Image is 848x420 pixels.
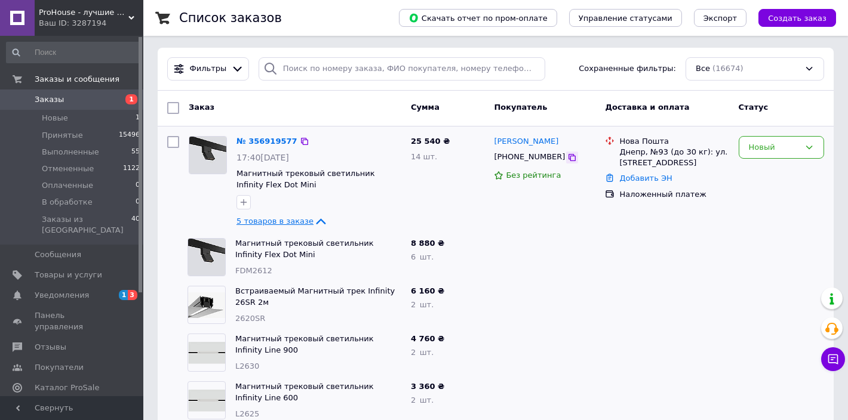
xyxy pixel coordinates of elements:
span: 1 [119,290,128,300]
span: Оплаченные [42,180,93,191]
span: 6 шт. [411,252,434,261]
span: 2 шт. [411,300,434,309]
span: 2 шт. [411,396,434,404]
img: Фото товару [188,390,225,412]
span: 55 [131,147,140,157]
span: Заказы и сообщения [35,74,119,85]
a: Магнитный трековый светильник Infinity Line 600 [235,382,374,402]
span: 25 540 ₴ [411,137,450,146]
span: Сохраненные фильтры: [579,63,676,75]
span: Покупатель [494,103,547,112]
a: Магнитный трековый светильник Infinity Line 900 [235,334,374,354]
span: Заказ [189,103,214,112]
span: Панель управления [35,310,110,332]
span: Создать заказ [768,14,827,23]
span: 17:40[DATE] [236,153,289,162]
span: Сумма [411,103,440,112]
span: 2 шт. [411,348,434,357]
span: 5 товаров в заказе [236,217,314,226]
img: Фото товару [188,239,225,276]
a: Фото товару [189,136,227,174]
span: 15496 [119,130,140,141]
button: Экспорт [694,9,746,27]
span: FDM2612 [235,266,272,275]
span: Фильтры [190,63,227,75]
span: 0 [136,197,140,208]
input: Поиск [6,42,141,63]
span: Отмененные [42,163,94,174]
span: 0 [136,180,140,191]
span: Заказы [35,94,64,105]
span: Экспорт [703,14,737,23]
img: Фото товару [188,292,225,317]
span: Выполненные [42,147,99,157]
a: [PERSON_NAME] [494,136,558,147]
span: L2630 [235,362,259,370]
span: 1122 [123,163,140,174]
div: Наложенный платеж [619,189,729,200]
button: Скачать отчет по пром-оплате [399,9,557,27]
span: Без рейтинга [506,171,561,180]
span: 8 880 ₴ [411,239,444,248]
a: Магнитный трековый светильник Infinity Flex Dot Mini [235,239,374,259]
input: Поиск по номеру заказа, ФИО покупателя, номеру телефона, Email, номеру накладной [259,57,545,81]
img: Фото товару [188,342,225,364]
span: Скачать отчет по пром-оплате [408,13,548,23]
a: Создать заказ [746,13,836,22]
a: № 356919577 [236,137,297,146]
a: Добавить ЭН [619,174,672,183]
span: 14 шт. [411,152,437,161]
h1: Список заказов [179,11,282,25]
div: Днепр, №93 (до 30 кг): ул. [STREET_ADDRESS] [619,147,729,168]
span: ProHouse - лучшие решения для вашего дома [39,7,128,18]
span: Статус [739,103,769,112]
img: Фото товару [189,137,226,174]
span: Доставка и оплата [605,103,689,112]
span: В обработке [42,197,93,208]
span: 1 [125,94,137,104]
div: Новый [749,141,800,154]
span: Отзывы [35,342,66,353]
span: Сообщения [35,249,81,260]
span: Уведомления [35,290,89,301]
span: 6 160 ₴ [411,286,444,295]
span: Товары и услуги [35,270,102,280]
a: 5 товаров в заказе [236,217,328,226]
span: Управление статусами [579,14,672,23]
button: Создать заказ [758,9,836,27]
span: 3 [128,290,137,300]
button: Чат с покупателем [821,347,845,371]
a: Встраиваемый Магнитный трек Infinity 26SR 2м [235,286,395,307]
div: Нова Пошта [619,136,729,147]
span: Все [696,63,710,75]
span: 4 760 ₴ [411,334,444,343]
span: Заказы из [GEOGRAPHIC_DATA] [42,214,131,236]
a: Магнитный трековый светильник Infinity Flex Dot Mini [236,169,375,189]
span: Новые [42,113,68,123]
span: L2625 [235,409,259,418]
span: Покупатели [35,362,84,373]
span: 3 360 ₴ [411,382,444,391]
span: 40 [131,214,140,236]
div: Ваш ID: 3287194 [39,18,143,29]
span: 2620SR [235,314,265,323]
span: [PHONE_NUMBER] [494,152,565,161]
span: Принятые [42,130,83,141]
span: 1 [136,113,140,123]
span: Каталог ProSale [35,382,99,393]
span: (16674) [712,64,743,73]
button: Управление статусами [569,9,682,27]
